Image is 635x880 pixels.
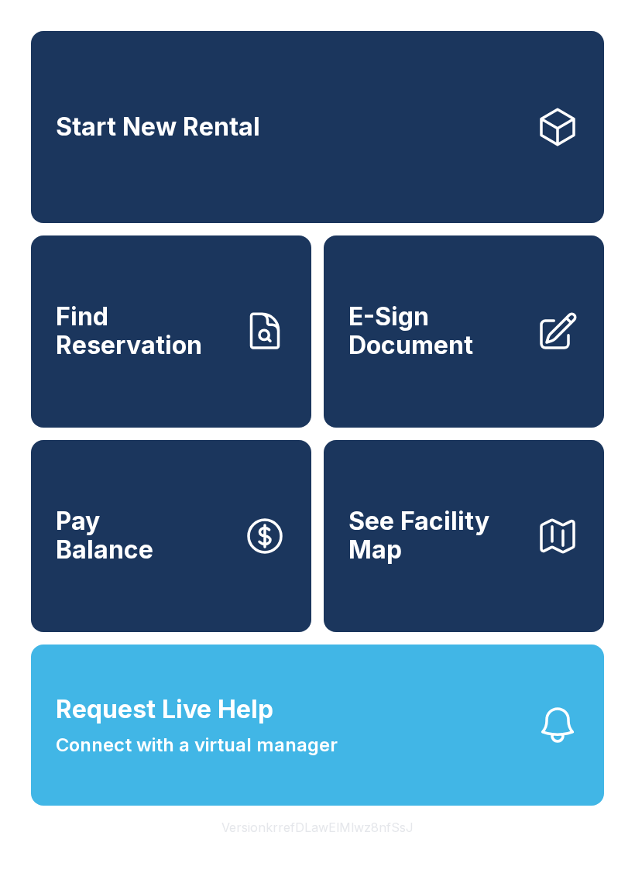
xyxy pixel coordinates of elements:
span: Find Reservation [56,303,231,359]
button: Request Live HelpConnect with a virtual manager [31,645,604,806]
a: Start New Rental [31,31,604,223]
span: Pay Balance [56,507,153,564]
span: E-Sign Document [348,303,523,359]
a: E-Sign Document [324,235,604,428]
a: Find Reservation [31,235,311,428]
span: Request Live Help [56,691,273,728]
span: Connect with a virtual manager [56,731,338,759]
span: See Facility Map [348,507,523,564]
span: Start New Rental [56,113,260,142]
button: See Facility Map [324,440,604,632]
button: VersionkrrefDLawElMlwz8nfSsJ [209,806,426,849]
button: PayBalance [31,440,311,632]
